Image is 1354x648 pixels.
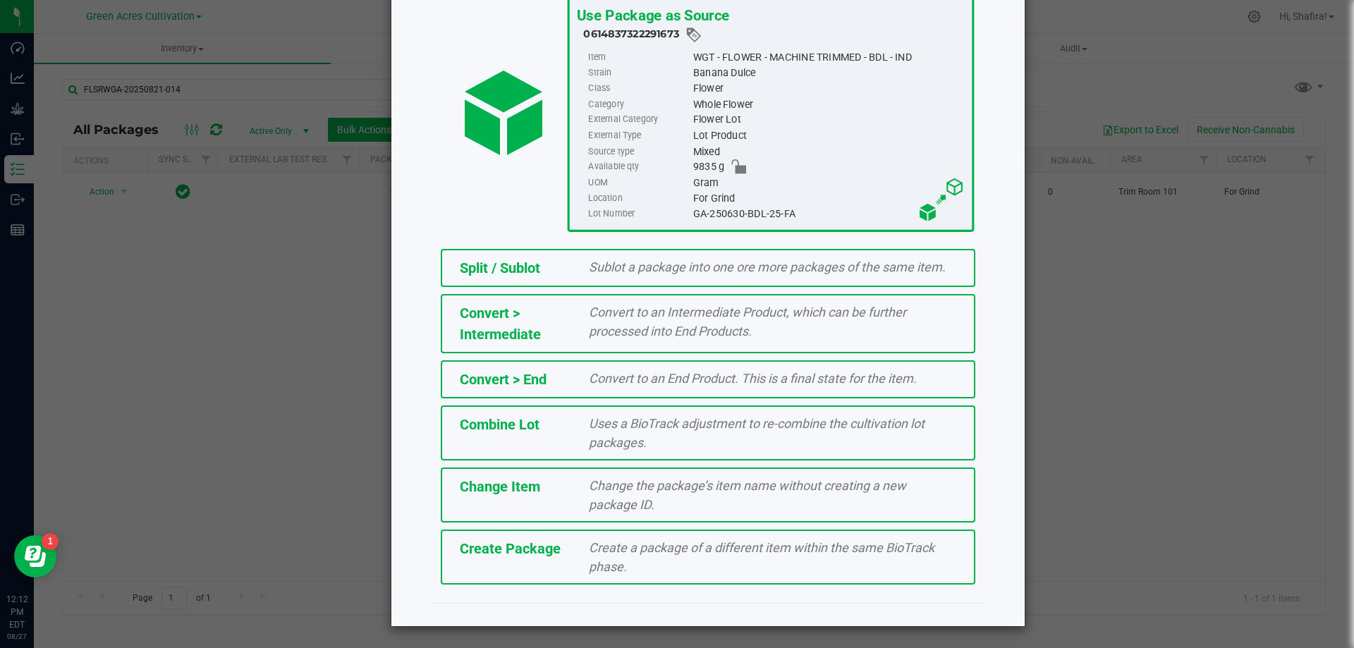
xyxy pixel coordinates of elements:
[589,478,906,512] span: Change the package’s item name without creating a new package ID.
[693,128,964,143] div: Lot Product
[588,49,690,65] label: Item
[588,159,690,175] label: Available qty
[583,26,965,44] div: 0614837322291673
[589,259,946,274] span: Sublot a package into one ore more packages of the same item.
[588,81,690,97] label: Class
[693,112,964,128] div: Flower Lot
[588,65,690,80] label: Strain
[693,97,964,112] div: Whole Flower
[588,97,690,112] label: Category
[588,175,690,190] label: UOM
[460,416,539,433] span: Combine Lot
[460,259,540,276] span: Split / Sublot
[576,6,728,24] span: Use Package as Source
[460,371,547,388] span: Convert > End
[460,478,540,495] span: Change Item
[588,144,690,159] label: Source type
[693,206,964,221] div: GA-250630-BDL-25-FA
[460,540,561,557] span: Create Package
[588,112,690,128] label: External Category
[693,159,724,175] span: 9835 g
[589,305,906,338] span: Convert to an Intermediate Product, which can be further processed into End Products.
[14,535,56,577] iframe: Resource center
[693,175,964,190] div: Gram
[460,305,541,343] span: Convert > Intermediate
[693,190,964,206] div: For Grind
[588,206,690,221] label: Lot Number
[693,81,964,97] div: Flower
[693,144,964,159] div: Mixed
[589,540,934,574] span: Create a package of a different item within the same BioTrack phase.
[42,533,59,550] iframe: Resource center unread badge
[588,128,690,143] label: External Type
[693,49,964,65] div: WGT - FLOWER - MACHINE TRIMMED - BDL - IND
[589,371,917,386] span: Convert to an End Product. This is a final state for the item.
[589,416,925,450] span: Uses a BioTrack adjustment to re-combine the cultivation lot packages.
[693,65,964,80] div: Banana Dulce
[588,190,690,206] label: Location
